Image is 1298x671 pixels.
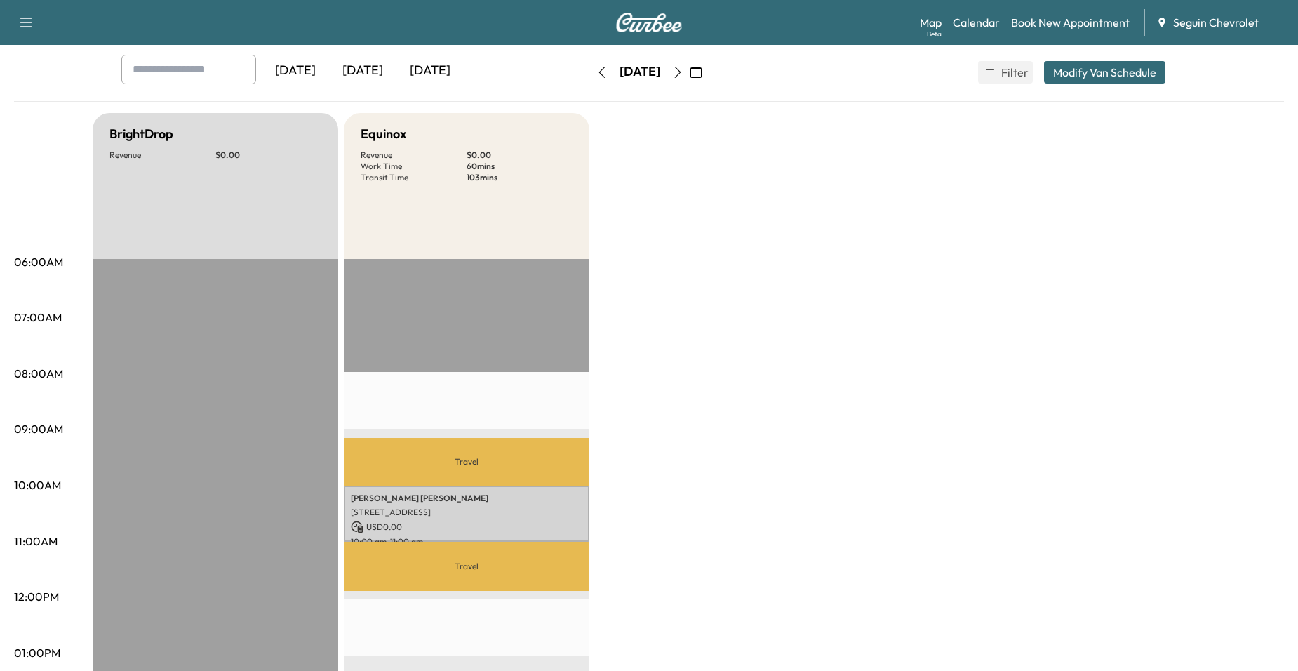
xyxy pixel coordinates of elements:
[351,493,582,504] p: [PERSON_NAME] [PERSON_NAME]
[396,55,464,87] div: [DATE]
[351,521,582,533] p: USD 0.00
[14,309,62,326] p: 07:00AM
[467,172,573,183] p: 103 mins
[953,14,1000,31] a: Calendar
[351,536,582,547] p: 10:00 am - 11:00 am
[14,588,59,605] p: 12:00PM
[14,477,61,493] p: 10:00AM
[1044,61,1165,84] button: Modify Van Schedule
[615,13,683,32] img: Curbee Logo
[927,29,942,39] div: Beta
[467,161,573,172] p: 60 mins
[14,365,63,382] p: 08:00AM
[361,161,467,172] p: Work Time
[109,150,215,161] p: Revenue
[14,644,60,661] p: 01:00PM
[361,150,467,161] p: Revenue
[467,150,573,161] p: $ 0.00
[920,14,942,31] a: MapBeta
[344,542,589,591] p: Travel
[344,438,589,485] p: Travel
[351,507,582,518] p: [STREET_ADDRESS]
[14,420,63,437] p: 09:00AM
[109,124,173,144] h5: BrightDrop
[620,63,660,81] div: [DATE]
[329,55,396,87] div: [DATE]
[14,253,63,270] p: 06:00AM
[1011,14,1130,31] a: Book New Appointment
[215,150,321,161] p: $ 0.00
[1001,64,1026,81] span: Filter
[262,55,329,87] div: [DATE]
[361,124,406,144] h5: Equinox
[361,172,467,183] p: Transit Time
[14,533,58,550] p: 11:00AM
[1173,14,1259,31] span: Seguin Chevrolet
[978,61,1033,84] button: Filter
